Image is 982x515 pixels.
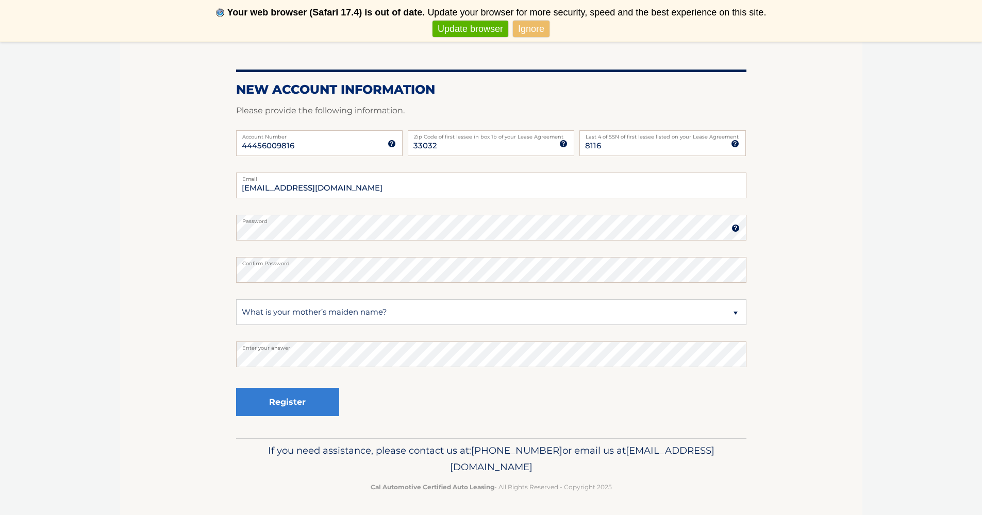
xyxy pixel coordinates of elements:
[427,7,766,18] span: Update your browser for more security, speed and the best experience on this site.
[388,140,396,148] img: tooltip.svg
[236,130,403,139] label: Account Number
[559,140,568,148] img: tooltip.svg
[236,215,746,223] label: Password
[236,388,339,416] button: Register
[236,104,746,118] p: Please provide the following information.
[450,444,714,473] span: [EMAIL_ADDRESS][DOMAIN_NAME]
[243,482,740,492] p: - All Rights Reserved - Copyright 2025
[579,130,746,139] label: Last 4 of SSN of first lessee listed on your Lease Agreement
[471,444,562,456] span: [PHONE_NUMBER]
[579,130,746,156] input: SSN or EIN (last 4 digits only)
[432,21,508,38] a: Update browser
[227,7,425,18] b: Your web browser (Safari 17.4) is out of date.
[236,82,746,97] h2: New Account Information
[731,224,740,232] img: tooltip.svg
[408,130,574,139] label: Zip Code of first lessee in box 1b of your Lease Agreement
[236,173,746,198] input: Email
[731,140,739,148] img: tooltip.svg
[371,483,494,491] strong: Cal Automotive Certified Auto Leasing
[236,341,746,350] label: Enter your answer
[408,130,574,156] input: Zip Code
[236,173,746,181] label: Email
[236,257,746,265] label: Confirm Password
[243,442,740,475] p: If you need assistance, please contact us at: or email us at
[513,21,550,38] a: Ignore
[236,130,403,156] input: Account Number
